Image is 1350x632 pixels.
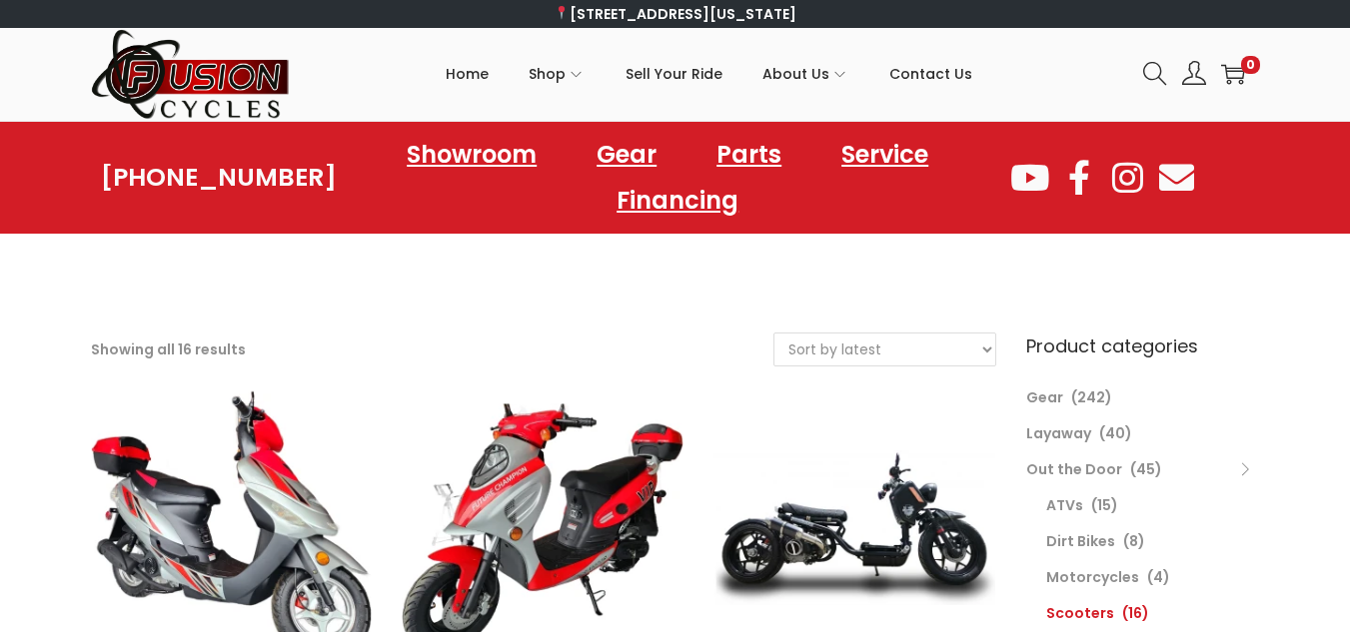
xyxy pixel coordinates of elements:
[762,49,829,99] span: About Us
[101,164,337,192] a: [PHONE_NUMBER]
[696,132,801,178] a: Parts
[626,49,722,99] span: Sell Your Ride
[337,132,1007,224] nav: Menu
[597,178,758,224] a: Financing
[446,49,489,99] span: Home
[555,6,569,20] img: 📍
[1026,459,1122,479] a: Out the Door
[762,29,849,119] a: About Us
[1026,423,1091,443] a: Layaway
[1071,387,1112,407] span: (242)
[626,29,722,119] a: Sell Your Ride
[1122,603,1149,623] span: (16)
[821,132,948,178] a: Service
[1026,387,1063,407] a: Gear
[554,4,796,24] a: [STREET_ADDRESS][US_STATE]
[529,29,586,119] a: Shop
[1046,603,1114,623] a: Scooters
[1221,62,1245,86] a: 0
[1099,423,1132,443] span: (40)
[291,29,1128,119] nav: Primary navigation
[529,49,566,99] span: Shop
[1130,459,1162,479] span: (45)
[1046,531,1115,551] a: Dirt Bikes
[1046,495,1083,515] a: ATVs
[1123,531,1145,551] span: (8)
[889,29,972,119] a: Contact Us
[889,49,972,99] span: Contact Us
[387,132,557,178] a: Showroom
[446,29,489,119] a: Home
[91,335,246,363] p: Showing all 16 results
[1046,567,1139,587] a: Motorcycles
[1091,495,1118,515] span: (15)
[1147,567,1170,587] span: (4)
[577,132,676,178] a: Gear
[91,28,291,121] img: Woostify retina logo
[1026,332,1260,359] h6: Product categories
[774,333,995,365] select: Shop order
